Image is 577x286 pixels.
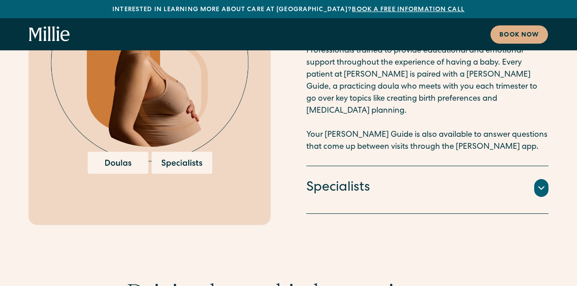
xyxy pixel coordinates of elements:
a: home [29,26,70,42]
a: Book now [490,25,548,44]
p: Professionals trained to provide educational and emotional support throughout the experience of h... [306,45,548,153]
a: Book a free information call [352,7,464,13]
div: Book now [499,31,539,40]
h4: Specialists [306,179,370,197]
